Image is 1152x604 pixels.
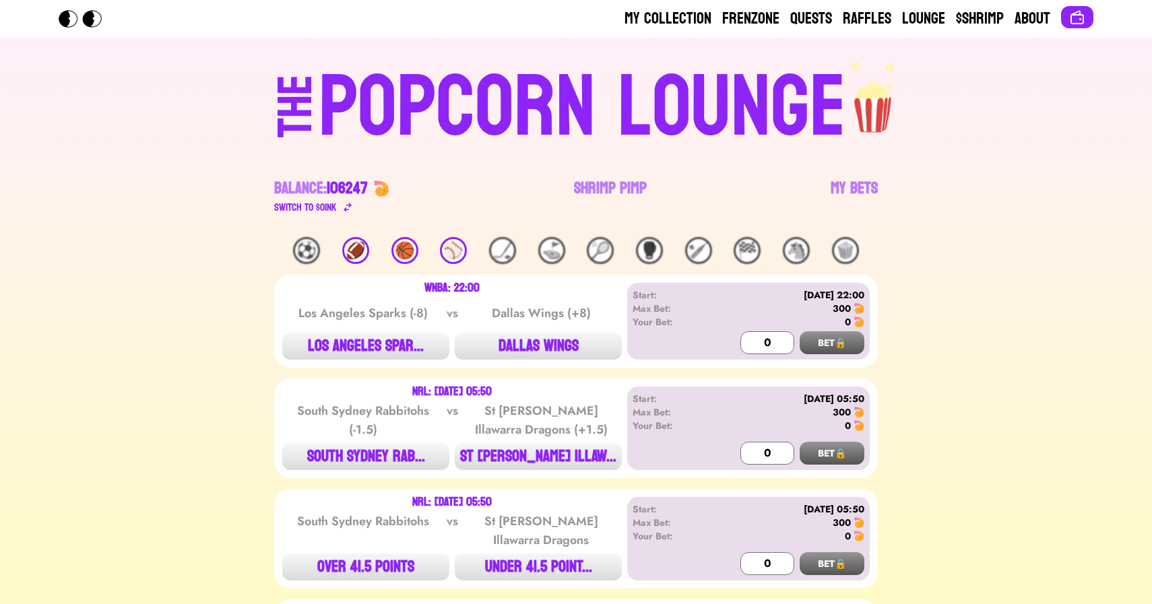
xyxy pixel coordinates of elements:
button: SOUTH SYDNEY RAB... [282,443,449,470]
div: 0 [845,315,851,329]
div: South Sydney Rabbitohs (-1.5) [295,401,431,439]
div: 🏀 [391,237,418,264]
button: BET🔒 [800,331,864,354]
a: Lounge [902,8,945,30]
div: 🍿 [832,237,859,264]
div: St [PERSON_NAME] Illawarra Dragons (+1.5) [473,401,609,439]
div: POPCORN LOUNGE [319,65,846,151]
div: 0 [845,529,851,543]
div: [DATE] 05:50 [710,392,864,405]
img: 🍤 [854,303,864,314]
a: Raffles [843,8,891,30]
div: Balance: [274,178,368,199]
div: [DATE] 22:00 [710,288,864,302]
div: 🥊 [636,237,663,264]
img: 🍤 [854,420,864,431]
button: BET🔒 [800,552,864,575]
div: 300 [833,516,851,529]
div: Max Bet: [633,405,710,419]
img: Connect wallet [1069,9,1085,26]
div: Your Bet: [633,315,710,329]
div: Start: [633,502,710,516]
button: ST [PERSON_NAME] ILLAWA... [455,443,622,470]
div: 🏁 [734,237,761,264]
a: My Bets [831,178,878,215]
div: 🏒 [489,237,516,264]
div: 🏏 [685,237,712,264]
a: THEPOPCORN LOUNGEpopcorn [161,59,991,151]
div: vs [444,304,461,323]
img: 🍤 [854,407,864,417]
div: Max Bet: [633,302,710,315]
div: 300 [833,405,851,419]
button: BET🔒 [800,442,864,465]
div: ⛳️ [538,237,565,264]
a: Quests [790,8,832,30]
div: ⚽️ [293,237,320,264]
div: Los Angeles Sparks (-8) [295,304,431,323]
div: 🎾 [587,237,614,264]
button: UNDER 41.5 POINT... [455,553,622,580]
div: NRL: [DATE] 05:50 [412,497,492,508]
div: 0 [845,419,851,432]
div: ⚾️ [440,237,467,264]
div: 🐴 [783,237,810,264]
div: [DATE] 05:50 [710,502,864,516]
button: DALLAS WINGS [455,333,622,360]
div: vs [444,512,461,549]
div: Dallas Wings (+8) [473,304,609,323]
img: Popcorn [59,10,113,28]
div: WNBA: 22:00 [424,283,480,294]
div: NRL: [DATE] 05:50 [412,387,492,397]
a: Shrimp Pimp [574,178,647,215]
div: Your Bet: [633,529,710,543]
div: 300 [833,302,851,315]
div: Switch to $ OINK [274,199,337,215]
img: 🍤 [854,531,864,541]
button: OVER 41.5 POINTS [282,553,449,580]
a: My Collection [625,8,711,30]
a: Frenzone [722,8,779,30]
img: 🍤 [854,517,864,528]
img: 🍤 [373,180,389,197]
img: 🍤 [854,316,864,327]
div: THE [271,75,320,164]
img: popcorn [846,59,901,135]
div: Max Bet: [633,516,710,529]
div: vs [444,401,461,439]
div: Start: [633,392,710,405]
span: 106247 [327,174,368,203]
div: South Sydney Rabbitohs [295,512,431,549]
button: LOS ANGELES SPAR... [282,333,449,360]
div: St [PERSON_NAME] Illawarra Dragons [473,512,609,549]
div: 🏈 [342,237,369,264]
a: $Shrimp [956,8,1004,30]
a: About [1015,8,1050,30]
div: Start: [633,288,710,302]
div: Your Bet: [633,419,710,432]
